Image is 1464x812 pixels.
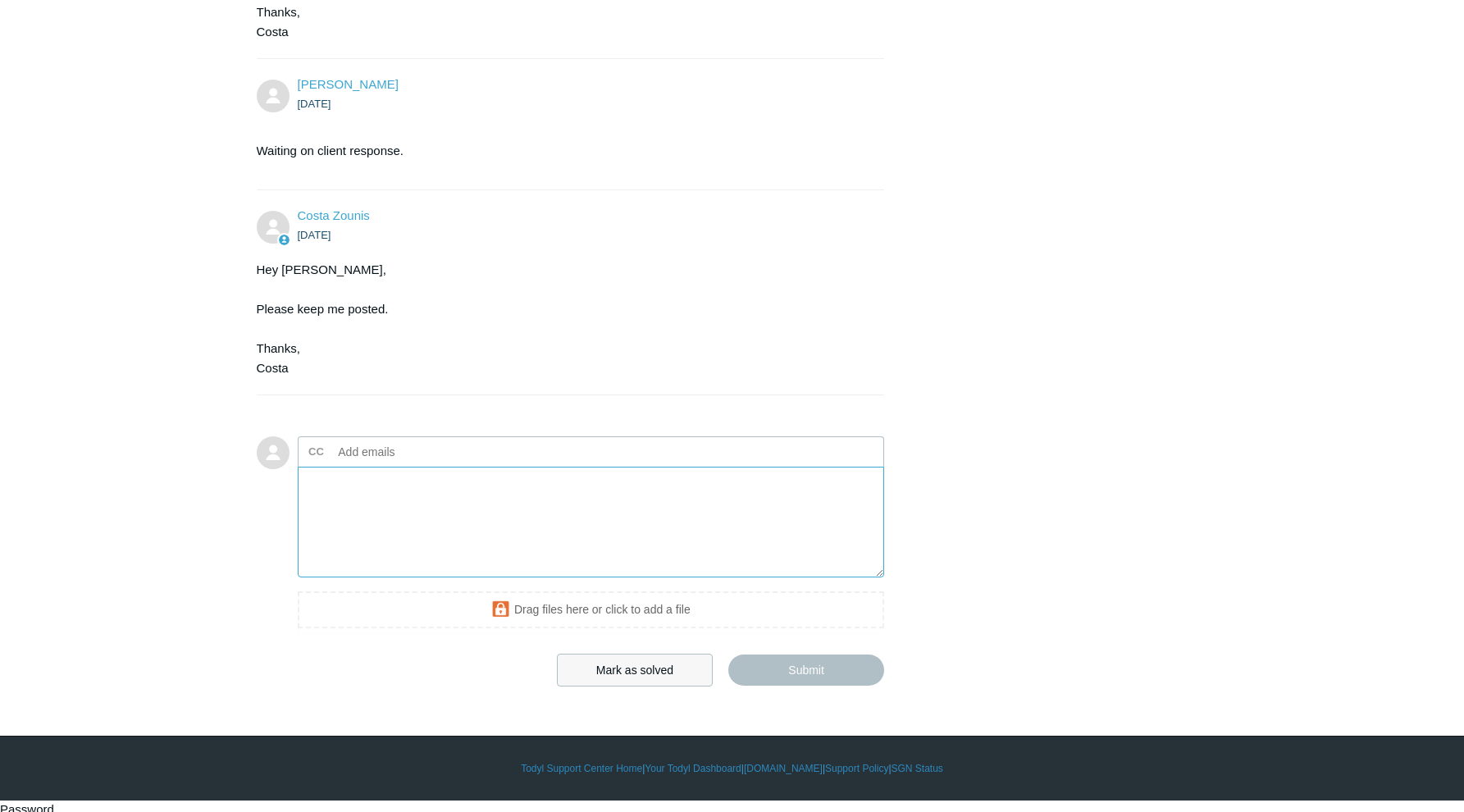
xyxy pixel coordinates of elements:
[298,98,331,110] time: 09/12/2025, 15:37
[645,761,741,776] a: Your Todyl Dashboard
[298,77,399,91] span: Angelo Agosto
[744,761,823,776] a: [DOMAIN_NAME]
[257,141,869,161] p: Waiting on client response.
[257,761,1208,776] div: | | | |
[557,654,713,687] button: Mark as solved
[298,229,331,241] time: 09/12/2025, 15:44
[825,761,888,776] a: Support Policy
[308,440,324,464] label: CC
[298,208,370,222] a: Costa Zounis
[298,77,399,91] a: [PERSON_NAME]
[257,260,869,378] div: Hey [PERSON_NAME], Please keep me posted. Thanks, Costa
[298,467,885,577] textarea: Add your reply
[892,761,943,776] a: SGN Status
[332,440,509,464] input: Add emails
[521,761,642,776] a: Todyl Support Center Home
[728,655,884,686] input: Submit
